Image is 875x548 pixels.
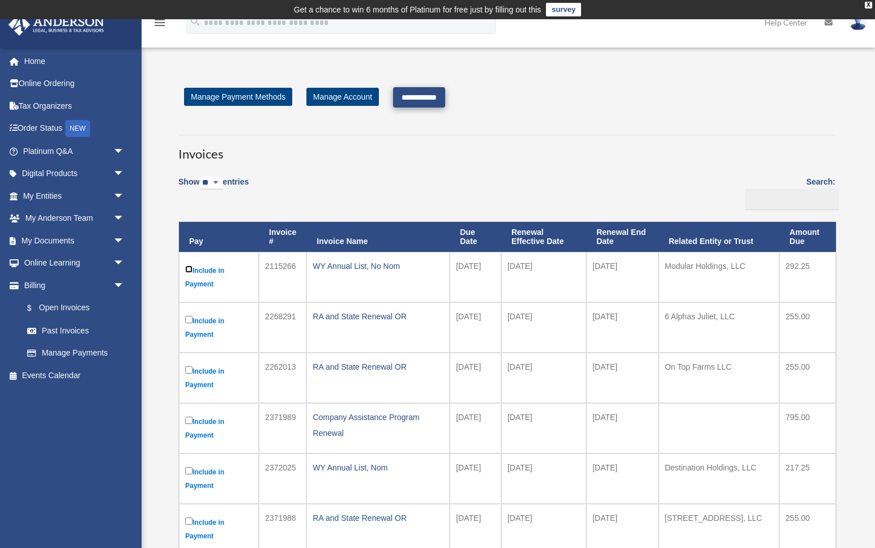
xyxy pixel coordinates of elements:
th: Invoice Name: activate to sort column ascending [306,222,450,252]
span: arrow_drop_down [113,274,136,297]
a: Tax Organizers [8,95,142,117]
input: Include in Payment [185,366,193,374]
td: [DATE] [450,252,501,302]
td: [DATE] [501,353,586,403]
a: Home [8,50,142,72]
div: NEW [65,120,90,137]
label: Include in Payment [185,414,253,442]
td: 2372025 [259,453,306,504]
td: 2262013 [259,353,306,403]
label: Include in Payment [185,515,253,543]
div: WY Annual List, Nom [313,460,443,476]
a: My Anderson Teamarrow_drop_down [8,207,142,230]
td: 2268291 [259,302,306,353]
a: survey [546,3,581,16]
td: On Top Farms LLC [659,353,779,403]
a: menu [153,20,167,29]
th: Invoice #: activate to sort column ascending [259,222,306,252]
span: arrow_drop_down [113,162,136,186]
input: Include in Payment [185,417,193,424]
td: [DATE] [501,252,586,302]
div: Company Assistance Program Renewal [313,409,443,441]
img: User Pic [850,14,867,31]
input: Search: [745,189,839,210]
a: My Documentsarrow_drop_down [8,229,142,252]
select: Showentries [199,177,223,190]
td: 2115266 [259,252,306,302]
td: [DATE] [586,403,659,453]
i: search [189,15,202,28]
a: $Open Invoices [16,297,130,320]
th: Amount Due: activate to sort column ascending [779,222,836,252]
input: Include in Payment [185,266,193,273]
a: Order StatusNEW [8,117,142,140]
input: Include in Payment [185,517,193,525]
label: Include in Payment [185,465,253,493]
td: [DATE] [501,403,586,453]
div: RA and State Renewal OR [313,510,443,526]
a: My Entitiesarrow_drop_down [8,185,142,207]
div: RA and State Renewal OR [313,359,443,375]
td: 795.00 [779,403,836,453]
td: Modular Holdings, LLC [659,252,779,302]
td: 6 Alphas Juliet, LLC [659,302,779,353]
a: Online Learningarrow_drop_down [8,252,142,275]
th: Pay: activate to sort column descending [179,222,259,252]
td: 292.25 [779,252,836,302]
a: Events Calendar [8,364,142,387]
span: arrow_drop_down [113,252,136,275]
td: 255.00 [779,353,836,403]
span: arrow_drop_down [113,229,136,252]
label: Show entries [178,175,249,201]
a: Digital Productsarrow_drop_down [8,162,142,185]
a: Online Ordering [8,72,142,95]
i: menu [153,16,167,29]
input: Include in Payment [185,316,193,323]
td: [DATE] [501,302,586,353]
span: arrow_drop_down [113,185,136,208]
a: Manage Payment Methods [184,88,292,106]
label: Include in Payment [185,263,253,291]
label: Include in Payment [185,314,253,341]
th: Renewal End Date: activate to sort column ascending [586,222,659,252]
td: [DATE] [586,353,659,403]
span: arrow_drop_down [113,207,136,230]
td: 217.25 [779,453,836,504]
td: [DATE] [501,453,586,504]
label: Search: [741,175,835,210]
td: [DATE] [586,302,659,353]
h3: Invoices [178,135,835,163]
a: Manage Account [306,88,379,106]
div: Get a chance to win 6 months of Platinum for free just by filling out this [294,3,541,16]
td: [DATE] [586,453,659,504]
td: [DATE] [450,302,501,353]
a: Platinum Q&Aarrow_drop_down [8,140,142,162]
a: Past Invoices [16,319,136,342]
td: [DATE] [450,353,501,403]
th: Due Date: activate to sort column ascending [450,222,501,252]
div: WY Annual List, No Nom [313,258,443,274]
a: Billingarrow_drop_down [8,274,136,297]
span: $ [33,301,39,315]
div: RA and State Renewal OR [313,309,443,324]
th: Related Entity or Trust: activate to sort column ascending [659,222,779,252]
td: [DATE] [450,453,501,504]
th: Renewal Effective Date: activate to sort column ascending [501,222,586,252]
td: [DATE] [450,403,501,453]
td: [DATE] [586,252,659,302]
td: 2371989 [259,403,306,453]
img: Anderson Advisors Platinum Portal [5,14,108,36]
div: close [865,2,872,8]
label: Include in Payment [185,364,253,392]
span: arrow_drop_down [113,140,136,163]
td: 255.00 [779,302,836,353]
td: Destination Holdings, LLC [659,453,779,504]
input: Include in Payment [185,467,193,474]
a: Manage Payments [16,342,136,365]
